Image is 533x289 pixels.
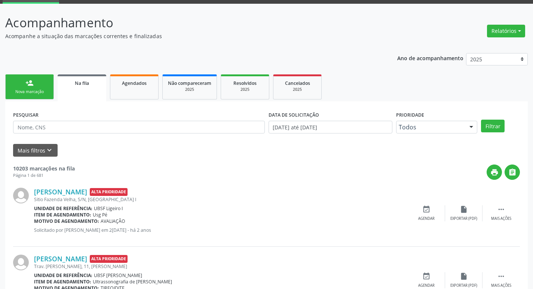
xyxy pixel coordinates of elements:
div: Agendar [418,283,435,288]
div: Sitio Fazenda Velha, S/N, [GEOGRAPHIC_DATA] I [34,196,408,203]
div: Exportar (PDF) [450,216,477,221]
span: Cancelados [285,80,310,86]
div: Nova marcação [11,89,48,95]
button: Filtrar [481,120,505,132]
input: Nome, CNS [13,121,265,133]
b: Item de agendamento: [34,279,91,285]
div: Trav. [PERSON_NAME], 11, [PERSON_NAME] [34,263,408,270]
p: Ano de acompanhamento [397,53,463,62]
span: AVALIAÇÃO [101,218,125,224]
input: Selecione um intervalo [269,121,392,133]
div: 2025 [168,87,211,92]
i: event_available [422,272,431,280]
i: print [490,168,499,176]
span: UBSF [PERSON_NAME] [94,272,142,279]
b: Item de agendamento: [34,212,91,218]
div: Agendar [418,216,435,221]
a: [PERSON_NAME] [34,188,87,196]
span: Ultrassonografia de [PERSON_NAME] [93,279,172,285]
span: Resolvidos [233,80,257,86]
i:  [508,168,517,176]
div: person_add [25,79,34,87]
b: Unidade de referência: [34,205,92,212]
div: Mais ações [491,283,511,288]
i: keyboard_arrow_down [45,146,53,154]
span: Não compareceram [168,80,211,86]
div: Mais ações [491,216,511,221]
i: event_available [422,205,431,213]
img: img [13,255,29,270]
strong: 10203 marcações na fila [13,165,75,172]
img: img [13,188,29,203]
label: DATA DE SOLICITAÇÃO [269,109,319,121]
div: 2025 [279,87,316,92]
button: Mais filtroskeyboard_arrow_down [13,144,58,157]
span: Usg Pé [93,212,107,218]
p: Solicitado por [PERSON_NAME] em 2[DATE] - há 2 anos [34,227,408,233]
i:  [497,205,505,213]
button: print [487,165,502,180]
b: Motivo de agendamento: [34,218,99,224]
label: Prioridade [396,109,424,121]
span: Agendados [122,80,147,86]
span: Todos [399,123,462,131]
div: 2025 [226,87,264,92]
button: Relatórios [487,25,525,37]
div: Exportar (PDF) [450,283,477,288]
div: Página 1 de 681 [13,172,75,179]
span: UBSF Ligeiro I [94,205,123,212]
p: Acompanhe a situação das marcações correntes e finalizadas [5,32,371,40]
span: Alta Prioridade [90,188,128,196]
a: [PERSON_NAME] [34,255,87,263]
span: Na fila [75,80,89,86]
span: Alta Prioridade [90,255,128,263]
p: Acompanhamento [5,13,371,32]
i: insert_drive_file [460,272,468,280]
button:  [505,165,520,180]
i:  [497,272,505,280]
i: insert_drive_file [460,205,468,213]
label: PESQUISAR [13,109,39,121]
b: Unidade de referência: [34,272,92,279]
